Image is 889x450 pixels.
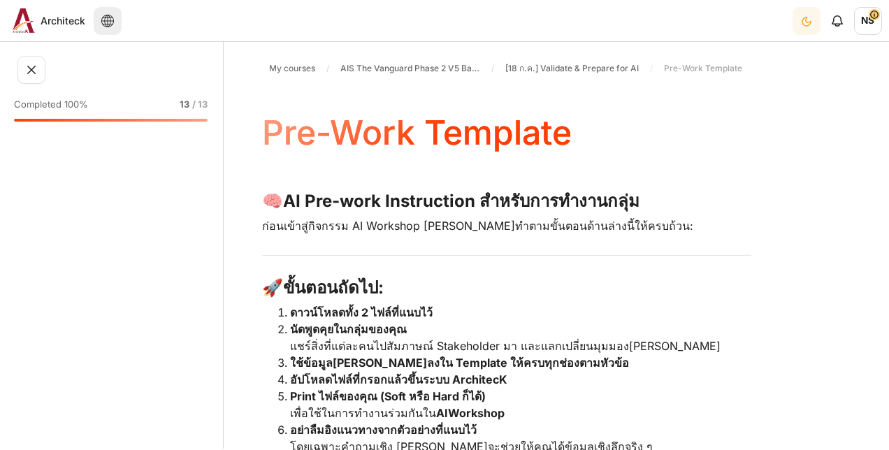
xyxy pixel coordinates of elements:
p: แชร์สิ่งที่แต่ละคนไปสัมภาษณ์ Stakeholder มา และแลกเปลี่ยนมุมมอง[PERSON_NAME] [290,321,751,354]
p: ก่อนเข้าสู่กิจกรรม AI Workshop [PERSON_NAME]ทำตามขั้นตอนด้านล่างนี้ให้ครบถ้วน: [262,217,751,234]
strong: AI Pre-work Instruction สำหรับการทำงานกลุ่ม [283,191,639,211]
strong: ดาวน์โหลดทั้ง 2 ไฟล์ที่แนบไว้ [290,305,433,319]
p: เพื่อใช้ในการทำงานร่วมกันใน [290,388,751,421]
a: User menu [854,7,882,35]
span: My courses [269,62,315,75]
span: Architeck [41,13,85,28]
strong: Print ไฟล์ของคุณ (Soft หรือ Hard ก็ได้) [290,389,486,403]
span: Completed 100% [14,98,88,112]
span: AIS The Vanguard Phase 2 V5 Batch 2 [340,62,480,75]
div: Show notification window with no new notifications [823,7,851,35]
strong: อย่าลืมอิงแนวทางจากตัวอย่างที่แนบไว้ [290,423,477,437]
span: / 13 [192,98,208,112]
nav: Navigation bar [262,57,851,80]
span: Pre-Work Template [664,62,742,75]
h3: 🧠 [262,190,751,212]
strong: นัดพูดคุยในกลุ่มของคุณ [290,322,407,336]
a: My courses [263,60,321,77]
a: [18 ก.ค.] Validate & Prepare for AI [500,60,644,77]
strong: Workshop [448,406,505,420]
span: [18 ก.ค.] Validate & Prepare for AI [505,62,639,75]
h3: 🚀 [262,277,751,298]
a: Pre-Work Template [658,60,748,77]
a: AIS The Vanguard Phase 2 V5 Batch 2 [335,60,486,77]
span: 13 [180,98,189,112]
button: Light Mode Dark Mode [793,7,821,35]
strong: อัปโหลดไฟล์ที่กรอกแล้วขึ้นระบบ ArchitecK [290,372,507,386]
div: Dark Mode [794,6,819,35]
button: Languages [94,7,122,35]
img: Architeck [13,8,35,33]
strong: AI [436,406,448,420]
a: Architeck Architeck [7,8,85,33]
h4: Pre-Work Template [262,115,572,152]
div: 100% [14,119,208,122]
span: NS [854,7,882,35]
strong: ใช้ข้อมูล[PERSON_NAME]ลงใน Template ให้ครบทุกช่องตามหัวข้อ [290,356,629,370]
strong: ขั้นตอนถัดไป: [283,277,384,298]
